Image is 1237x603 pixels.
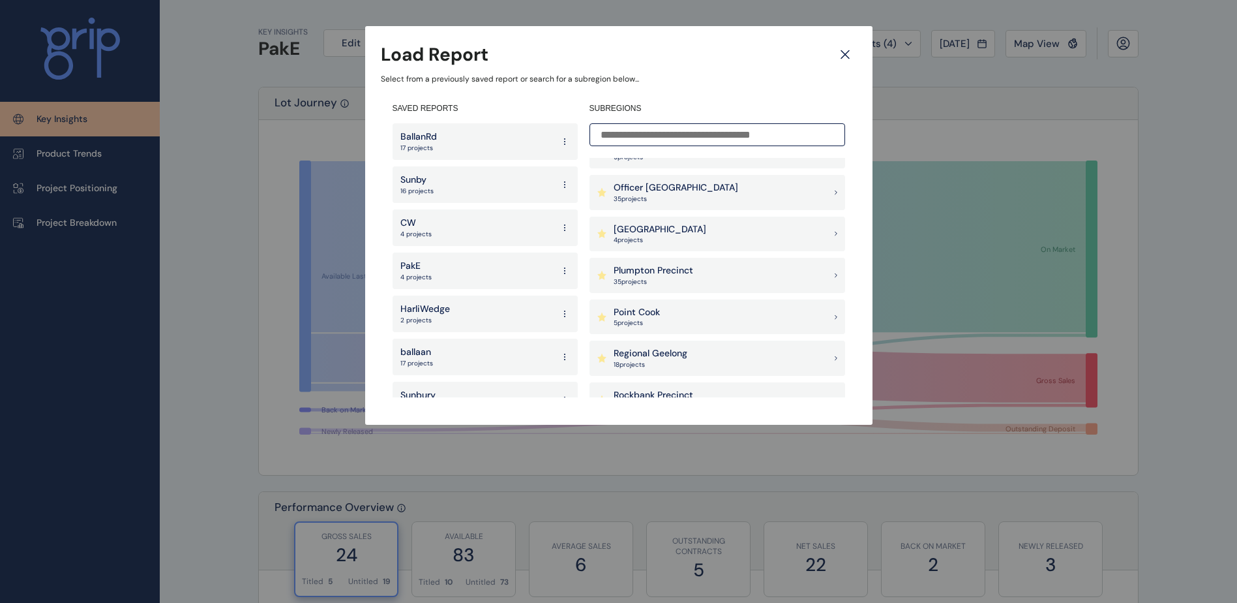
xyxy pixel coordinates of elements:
p: Officer [GEOGRAPHIC_DATA] [614,181,738,194]
p: 4 projects [400,273,432,282]
p: Point Cook [614,306,660,319]
p: 16 projects [400,187,434,196]
p: Sunby [400,174,434,187]
p: 5 project s [614,318,660,328]
h4: SUBREGIONS [589,103,845,114]
p: 4 project s [614,236,706,245]
p: Rockbank Precinct [614,389,693,402]
p: HarliWedge [400,303,450,316]
p: 17 projects [400,144,437,153]
p: Regional Geelong [614,347,687,360]
p: BallanRd [400,131,437,144]
p: ballaan [400,346,433,359]
p: PakE [400,260,432,273]
p: 17 projects [400,359,433,368]
p: 35 project s [614,194,738,204]
p: Sunbury [400,389,436,402]
p: 2 projects [400,316,450,325]
p: 9 project s [614,153,728,162]
p: Select from a previously saved report or search for a subregion below... [381,74,857,85]
p: CW [400,217,432,230]
h3: Load Report [381,42,488,67]
p: 4 projects [400,230,432,239]
p: 18 project s [614,360,687,369]
p: [GEOGRAPHIC_DATA] [614,223,706,236]
p: Plumpton Precinct [614,264,693,277]
p: 35 project s [614,277,693,286]
h4: SAVED REPORTS [393,103,578,114]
